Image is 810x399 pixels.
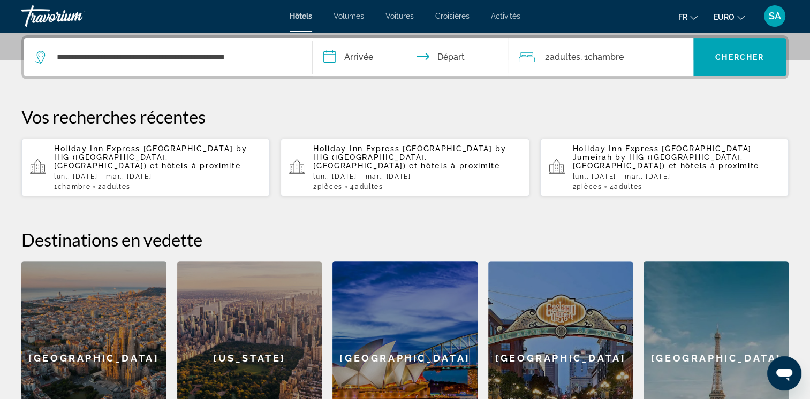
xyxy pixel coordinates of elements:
[350,183,355,190] font: 4
[678,9,698,25] button: Changer la langue
[281,138,529,197] button: Holiday Inn Express [GEOGRAPHIC_DATA] by IHG ([GEOGRAPHIC_DATA], [GEOGRAPHIC_DATA]) et hôtels à p...
[715,53,764,62] span: Chercher
[313,38,509,76] button: Dates d’arrivée et de départ
[102,183,131,190] span: Adultes
[580,52,587,62] font: , 1
[767,356,801,390] iframe: Bouton de lancement de la fenêtre de messagerie
[587,52,623,62] span: Chambre
[614,183,642,190] span: Adultes
[508,38,693,76] button: Voyageurs : 2 adultes, 0 enfants
[54,144,247,170] span: Holiday Inn Express [GEOGRAPHIC_DATA] by IHG ([GEOGRAPHIC_DATA], [GEOGRAPHIC_DATA])
[21,229,789,250] h2: Destinations en vedette
[409,162,499,170] span: et hôtels à proximité
[573,173,780,180] p: lun., [DATE] - mar., [DATE]
[290,12,312,20] a: Hôtels
[334,12,364,20] a: Volumes
[577,183,602,190] span: pièces
[385,12,414,20] a: Voitures
[54,173,261,180] p: lun., [DATE] - mar., [DATE]
[769,11,781,21] span: SA
[491,12,520,20] a: Activités
[24,38,786,76] div: Widget de recherche
[150,162,240,170] span: et hôtels à proximité
[355,183,383,190] span: Adultes
[549,52,580,62] span: Adultes
[54,183,58,190] font: 1
[678,13,687,21] span: Fr
[98,183,102,190] font: 2
[573,144,752,170] span: Holiday Inn Express [GEOGRAPHIC_DATA] Jumeirah by IHG ([GEOGRAPHIC_DATA], [GEOGRAPHIC_DATA])
[58,183,91,190] span: Chambre
[313,183,317,190] font: 2
[313,173,520,180] p: lun., [DATE] - mar., [DATE]
[21,2,128,30] a: Travorium
[761,5,789,27] button: Menu utilisateur
[714,9,745,25] button: Changer de devise
[609,183,614,190] font: 4
[693,38,786,76] button: Chercher
[317,183,343,190] span: pièces
[435,12,470,20] a: Croisières
[669,162,759,170] span: et hôtels à proximité
[544,52,549,62] font: 2
[313,144,506,170] span: Holiday Inn Express [GEOGRAPHIC_DATA] by IHG ([GEOGRAPHIC_DATA], [GEOGRAPHIC_DATA])
[540,138,789,197] button: Holiday Inn Express [GEOGRAPHIC_DATA] Jumeirah by IHG ([GEOGRAPHIC_DATA], [GEOGRAPHIC_DATA]) et h...
[714,13,735,21] span: EURO
[21,138,270,197] button: Holiday Inn Express [GEOGRAPHIC_DATA] by IHG ([GEOGRAPHIC_DATA], [GEOGRAPHIC_DATA]) et hôtels à p...
[573,183,577,190] font: 2
[21,106,789,127] p: Vos recherches récentes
